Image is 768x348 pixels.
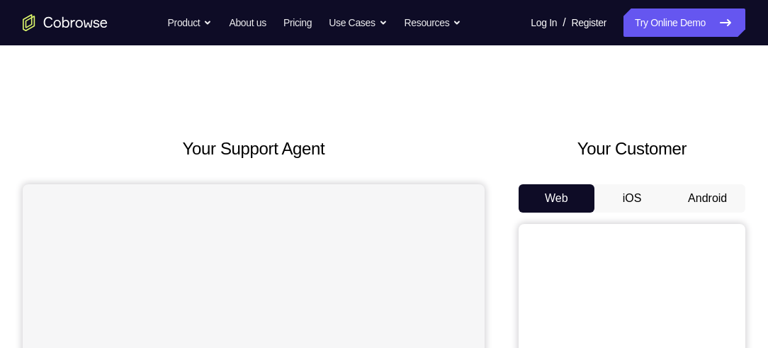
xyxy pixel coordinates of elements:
[519,136,745,162] h2: Your Customer
[594,184,670,213] button: iOS
[168,9,213,37] button: Product
[329,9,387,37] button: Use Cases
[623,9,745,37] a: Try Online Demo
[405,9,462,37] button: Resources
[670,184,745,213] button: Android
[519,184,594,213] button: Web
[23,14,108,31] a: Go to the home page
[23,136,485,162] h2: Your Support Agent
[563,14,565,31] span: /
[531,9,557,37] a: Log In
[229,9,266,37] a: About us
[283,9,312,37] a: Pricing
[572,9,606,37] a: Register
